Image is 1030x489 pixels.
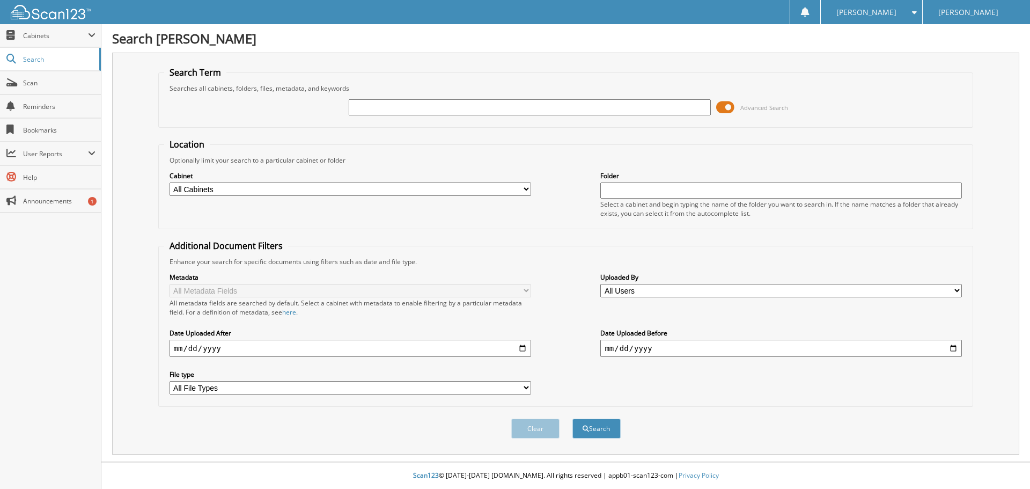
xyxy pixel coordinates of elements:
label: Metadata [170,273,531,282]
button: Clear [511,419,560,439]
legend: Search Term [164,67,226,78]
legend: Location [164,138,210,150]
span: Reminders [23,102,95,111]
span: Announcements [23,196,95,206]
label: Uploaded By [600,273,962,282]
div: Enhance your search for specific documents using filters such as date and file type. [164,257,968,266]
legend: Additional Document Filters [164,240,288,252]
span: Bookmarks [23,126,95,135]
label: Cabinet [170,171,531,180]
a: here [282,308,296,317]
span: Advanced Search [740,104,788,112]
span: [PERSON_NAME] [938,9,998,16]
label: Date Uploaded After [170,329,531,338]
button: Search [572,419,621,439]
label: Folder [600,171,962,180]
input: start [170,340,531,357]
span: User Reports [23,149,88,158]
div: All metadata fields are searched by default. Select a cabinet with metadata to enable filtering b... [170,298,531,317]
span: Search [23,55,94,64]
input: end [600,340,962,357]
label: File type [170,370,531,379]
div: Searches all cabinets, folders, files, metadata, and keywords [164,84,968,93]
div: Select a cabinet and begin typing the name of the folder you want to search in. If the name match... [600,200,962,218]
span: Cabinets [23,31,88,40]
div: © [DATE]-[DATE] [DOMAIN_NAME]. All rights reserved | appb01-scan123-com | [101,463,1030,489]
a: Privacy Policy [679,471,719,480]
span: Scan123 [413,471,439,480]
img: scan123-logo-white.svg [11,5,91,19]
span: [PERSON_NAME] [836,9,896,16]
div: Optionally limit your search to a particular cabinet or folder [164,156,968,165]
span: Help [23,173,95,182]
span: Scan [23,78,95,87]
div: 1 [88,197,97,206]
h1: Search [PERSON_NAME] [112,30,1019,47]
label: Date Uploaded Before [600,329,962,338]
